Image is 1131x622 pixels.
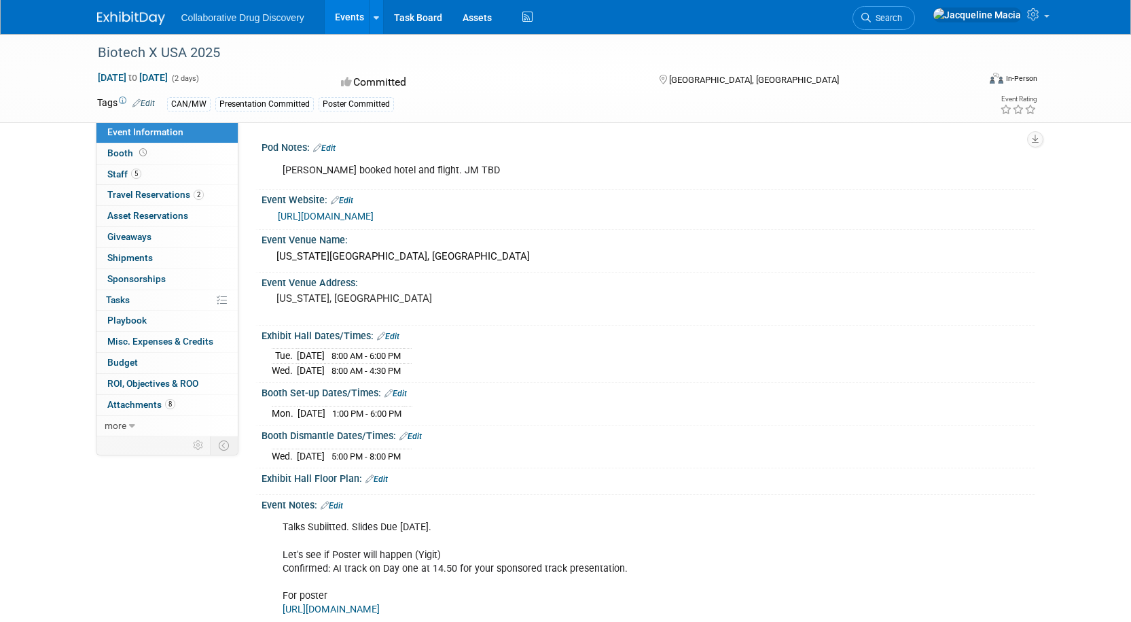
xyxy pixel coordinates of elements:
div: Event Rating [1000,96,1037,103]
div: Committed [337,71,637,94]
a: Playbook [96,311,238,331]
span: Booth not reserved yet [137,148,149,158]
a: Booth [96,143,238,164]
span: Tasks [106,294,130,305]
span: Collaborative Drug Discovery [181,12,304,23]
span: 8:00 AM - 4:30 PM [331,366,401,376]
a: Event Information [96,122,238,143]
a: Edit [331,196,353,205]
img: Format-Inperson.png [990,73,1003,84]
div: Event Notes: [262,495,1035,513]
img: ExhibitDay [97,12,165,25]
span: Event Information [107,126,183,137]
span: [GEOGRAPHIC_DATA], [GEOGRAPHIC_DATA] [669,75,839,85]
a: Edit [399,432,422,441]
td: [DATE] [297,363,325,377]
div: [PERSON_NAME] booked hotel and flight. JM TBD [273,157,885,184]
span: more [105,420,126,431]
div: Event Format [898,71,1038,91]
a: Misc. Expenses & Credits [96,332,238,352]
td: Wed. [272,449,297,463]
span: Staff [107,169,141,179]
span: Giveaways [107,231,151,242]
td: Tags [97,96,155,111]
a: ROI, Objectives & ROO [96,374,238,394]
div: Event Venue Name: [262,230,1035,247]
a: more [96,416,238,436]
span: Asset Reservations [107,210,188,221]
span: Budget [107,357,138,368]
span: Attachments [107,399,175,410]
span: 2 [194,190,204,200]
a: Shipments [96,248,238,269]
span: 8:00 AM - 6:00 PM [331,351,401,361]
div: Pod Notes: [262,137,1035,155]
div: Booth Dismantle Dates/Times: [262,426,1035,443]
td: Wed. [272,363,297,377]
span: to [126,72,139,83]
span: Search [871,13,902,23]
td: [DATE] [297,349,325,364]
td: [DATE] [298,406,325,420]
span: Sponsorships [107,273,166,284]
a: Travel Reservations2 [96,185,238,205]
span: Playbook [107,315,147,326]
div: Exhibit Hall Dates/Times: [262,326,1035,343]
td: Tue. [272,349,297,364]
td: Personalize Event Tab Strip [187,436,211,454]
a: [URL][DOMAIN_NAME] [283,604,380,615]
a: Edit [365,474,388,484]
div: Exhibit Hall Floor Plan: [262,468,1035,486]
img: Jacqueline Macia [933,7,1022,22]
span: (2 days) [170,74,199,83]
div: [US_STATE][GEOGRAPHIC_DATA], [GEOGRAPHIC_DATA] [272,246,1024,267]
a: Staff5 [96,165,238,185]
a: Budget [96,353,238,373]
div: In-Person [1005,73,1037,84]
span: Misc. Expenses & Credits [107,336,213,347]
span: 8 [165,399,175,409]
a: Sponsorships [96,269,238,290]
a: Asset Reservations [96,206,238,226]
span: Shipments [107,252,153,263]
span: Travel Reservations [107,189,204,200]
a: [URL][DOMAIN_NAME] [278,211,374,222]
a: Edit [132,99,155,108]
a: Search [852,6,915,30]
a: Edit [313,143,336,153]
div: Event Venue Address: [262,273,1035,290]
span: 5 [131,169,141,179]
a: Edit [321,501,343,511]
td: Toggle Event Tabs [210,436,238,454]
span: [DATE] [DATE] [97,71,168,84]
a: Edit [377,332,399,341]
span: ROI, Objectives & ROO [107,378,198,389]
td: [DATE] [297,449,325,463]
a: Tasks [96,290,238,311]
span: 1:00 PM - 6:00 PM [332,409,401,419]
span: 5:00 PM - 8:00 PM [331,451,401,462]
div: Event Website: [262,190,1035,207]
div: Presentation Committed [215,97,314,111]
a: Edit [384,389,407,398]
div: Booth Set-up Dates/Times: [262,383,1035,400]
div: Biotech X USA 2025 [93,41,958,65]
td: Mon. [272,406,298,420]
a: Giveaways [96,227,238,247]
span: Booth [107,148,149,158]
pre: [US_STATE], [GEOGRAPHIC_DATA] [276,292,569,305]
a: Attachments8 [96,395,238,415]
div: Poster Committed [319,97,394,111]
div: CAN/MW [167,97,211,111]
